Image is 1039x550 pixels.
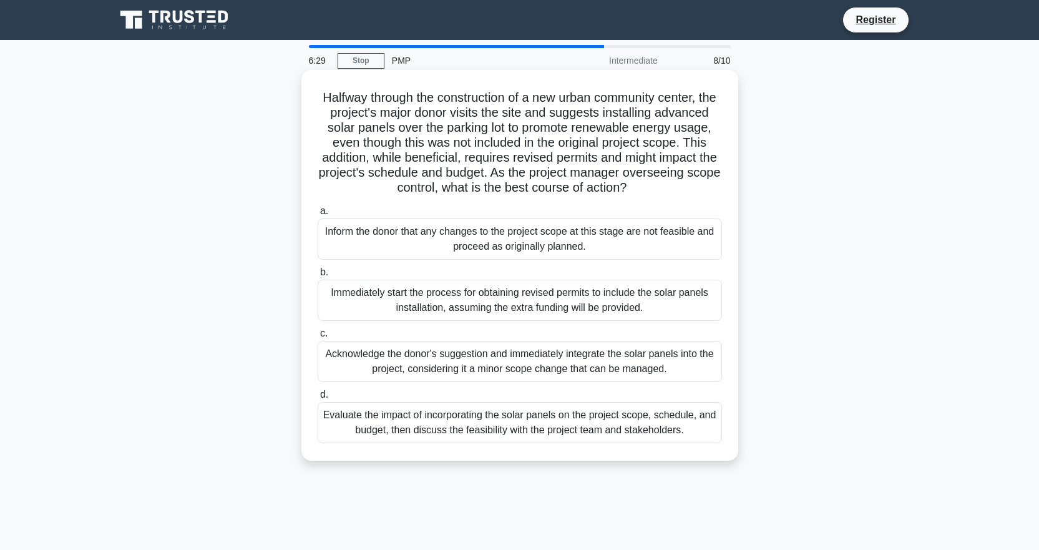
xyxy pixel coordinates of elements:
div: Inform the donor that any changes to the project scope at this stage are not feasible and proceed... [318,219,722,260]
span: c. [320,328,328,338]
a: Stop [338,53,384,69]
div: 6:29 [301,48,338,73]
div: Immediately start the process for obtaining revised permits to include the solar panels installat... [318,280,722,321]
div: Intermediate [556,48,665,73]
h5: Halfway through the construction of a new urban community center, the project's major donor visit... [316,90,723,196]
div: PMP [384,48,556,73]
div: Evaluate the impact of incorporating the solar panels on the project scope, schedule, and budget,... [318,402,722,443]
span: a. [320,205,328,216]
div: 8/10 [665,48,738,73]
div: Acknowledge the donor's suggestion and immediately integrate the solar panels into the project, c... [318,341,722,382]
span: d. [320,389,328,400]
span: b. [320,267,328,277]
a: Register [848,12,903,27]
